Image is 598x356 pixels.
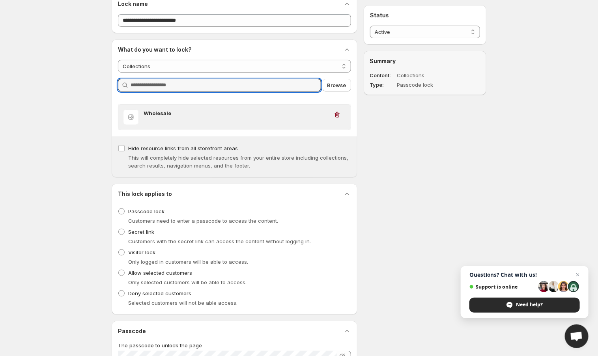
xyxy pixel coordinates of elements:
[118,327,146,335] h2: Passcode
[128,300,237,306] span: Selected customers will not be able access.
[516,301,543,308] span: Need help?
[128,270,192,276] span: Allow selected customers
[128,155,348,169] span: This will completely hide selected resources from your entire store including collections, search...
[128,259,248,265] span: Only logged in customers will be able to access.
[397,71,458,79] dd: Collections
[118,46,192,54] h2: What do you want to lock?
[323,79,351,91] button: Browse
[128,208,164,214] span: Passcode lock
[128,290,191,296] span: Deny selected customers
[118,342,202,349] span: The passcode to unlock the page
[573,270,583,280] span: Close chat
[128,229,154,235] span: Secret link
[128,249,155,255] span: Visitor lock
[144,109,329,117] h3: Wholesale
[370,81,395,89] dt: Type :
[118,190,172,198] h2: This lock applies to
[128,279,247,285] span: Only selected customers will be able to access.
[565,324,589,348] div: Open chat
[469,298,580,313] div: Need help?
[370,57,480,65] h2: Summary
[469,272,580,278] span: Questions? Chat with us!
[469,284,536,290] span: Support is online
[397,81,458,89] dd: Passcode lock
[370,11,480,19] h2: Status
[370,71,395,79] dt: Content :
[128,238,311,244] span: Customers with the secret link can access the content without logging in.
[128,145,238,151] span: Hide resource links from all storefront areas
[128,218,278,224] span: Customers need to enter a passcode to access the content.
[327,81,346,89] span: Browse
